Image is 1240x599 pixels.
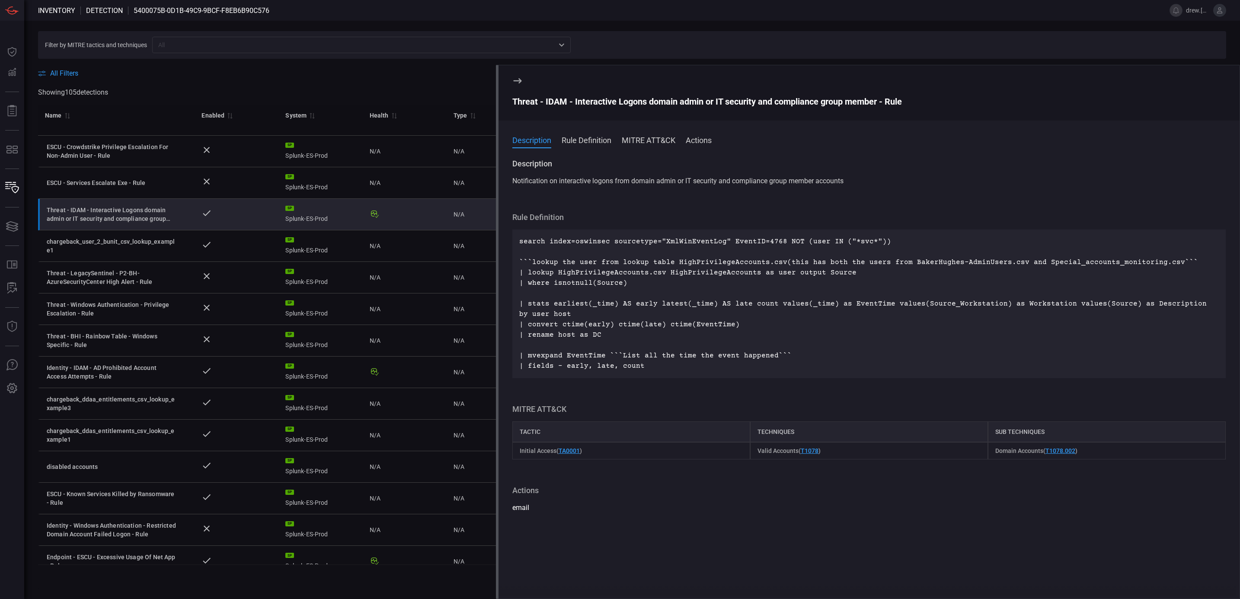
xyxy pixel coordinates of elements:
span: N/A [370,147,380,156]
span: Valid Accounts ( ) [757,447,821,454]
div: Splunk-ES-Prod [285,143,355,160]
div: SP [285,490,294,495]
div: Splunk-ES-Prod [285,395,355,412]
div: SP [285,206,294,211]
div: Threat - LegacySentinel - P2-BH-AzureSecurityCenter High Alert - Rule [47,269,176,286]
div: Identity - Windows Authentication - Restricted Domain Account Failed Logon - Rule [47,521,176,538]
span: All Filters [50,69,78,77]
span: Notification on interactive logons from domain admin or IT security and compliance group member a... [512,177,844,185]
input: All [155,39,554,50]
span: N/A [370,178,380,187]
button: Dashboard [2,41,22,62]
div: Threat - BHI - Rainbow Table - Windows Specific - Rule [47,332,176,349]
span: N/A [454,463,464,470]
span: Sort by Health ascending [389,112,399,119]
div: Threat - IDAM - Interactive Logons domain admin or IT security and compliance group member - Rule [47,206,176,223]
div: chargeback_ddaa_entitlements_csv_lookup_example3 [47,395,176,412]
span: N/A [454,526,464,533]
span: N/A [370,399,380,408]
div: Description [512,159,1226,169]
p: search index=oswinsec sourcetype="XmlWinEventLog" EventID=4768 NOT (user IN ("*svc*")) ```lookup ... [519,236,1219,371]
button: Cards [2,216,22,237]
a: T1078.002 [1045,447,1075,454]
div: SP [285,363,294,369]
div: SP [285,237,294,242]
div: Splunk-ES-Prod [285,332,355,349]
button: Description [512,134,551,145]
button: Ask Us A Question [2,355,22,376]
div: Actions [512,485,1226,496]
div: System [285,110,307,121]
span: Initial Access ( ) [520,447,582,454]
div: ESCU - Services Escalate Exe - Rule [47,178,176,187]
span: Sort by System ascending [307,112,317,119]
div: SP [285,521,294,526]
span: Domain Accounts ( ) [995,447,1077,454]
span: Sort by Name ascending [62,112,72,119]
button: Actions [686,134,712,145]
span: Filter by MITRE tactics and techniques [45,41,147,48]
span: N/A [370,462,380,471]
div: SP [285,458,294,463]
button: Inventory [2,178,22,198]
span: N/A [370,242,380,250]
span: drew.[PERSON_NAME] [1186,7,1210,14]
div: tactic [512,421,750,442]
span: N/A [454,211,464,218]
button: ALERT ANALYSIS [2,278,22,299]
div: SP [285,269,294,274]
button: Rule Catalog [2,255,22,275]
span: N/A [454,274,464,281]
div: Identity - IDAM - AD Prohibited Account Access Attempts - Rule [47,363,176,381]
div: Name [45,110,62,121]
div: SP [285,553,294,558]
div: Health [370,110,389,121]
span: N/A [454,179,464,186]
span: N/A [454,432,464,439]
button: All Filters [38,69,78,77]
div: Splunk-ES-Prod [285,553,355,570]
div: Splunk-ES-Prod [285,458,355,475]
div: Endpoint - ESCU - Excessive Usage Of Net App - Rule [47,553,176,570]
div: ESCU - Crowdstrike Privilege Escalation For Non-Admin User - Rule [47,143,176,160]
a: T1078 [801,447,818,454]
div: Threat - IDAM - Interactive Logons domain admin or IT security and compliance group member - Rule [512,96,1226,107]
button: Detections [2,62,22,83]
span: N/A [370,305,380,313]
div: Enabled [201,110,224,121]
div: Splunk-ES-Prod [285,269,355,286]
div: sub techniques [988,421,1226,442]
span: Sort by Enabled descending [224,112,235,119]
span: N/A [454,558,464,565]
span: Sort by Type descending [467,112,478,119]
div: Splunk-ES-Prod [285,490,355,507]
div: SP [285,300,294,306]
div: chargeback_ddas_entitlements_csv_lookup_example1 [47,427,176,444]
span: N/A [370,526,380,534]
span: N/A [454,306,464,312]
div: Splunk-ES-Prod [285,521,355,538]
button: Reports [2,101,22,121]
div: Splunk-ES-Prod [285,300,355,318]
div: Splunk-ES-Prod [285,427,355,444]
span: Inventory [38,6,75,15]
div: techniques [750,421,988,442]
div: email [512,503,1226,513]
div: Splunk-ES-Prod [285,237,355,255]
div: Threat - Windows Authentication - Privilege Escalation - Rule [47,300,176,318]
div: chargeback_user_2_bunit_csv_lookup_example1 [47,237,176,255]
div: Type [454,110,467,121]
button: MITRE - Detection Posture [2,139,22,160]
span: Showing 105 detection s [38,88,108,96]
button: Preferences [2,378,22,399]
span: N/A [454,242,464,249]
button: Open [556,39,568,51]
div: Splunk-ES-Prod [285,363,355,381]
span: N/A [370,494,380,503]
button: Threat Intelligence [2,316,22,337]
